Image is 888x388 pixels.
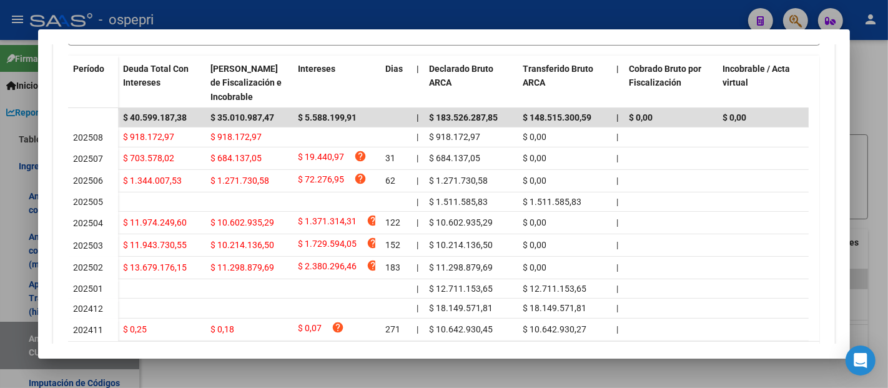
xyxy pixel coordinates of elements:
[73,197,103,207] span: 202505
[616,240,618,250] span: |
[73,325,103,335] span: 202411
[385,64,403,74] span: Dias
[417,324,418,334] span: |
[616,217,618,227] span: |
[68,56,118,108] datatable-header-cell: Período
[616,132,618,142] span: |
[332,321,344,334] i: help
[429,132,480,142] span: $ 918.172,97
[118,56,205,111] datatable-header-cell: Deuda Total Con Intereses
[367,214,379,227] i: help
[616,176,618,186] span: |
[523,217,546,227] span: $ 0,00
[616,153,618,163] span: |
[385,262,400,272] span: 183
[417,303,418,313] span: |
[298,112,357,122] span: $ 5.588.199,91
[123,262,187,272] span: $ 13.679.176,15
[523,64,593,88] span: Transferido Bruto ARCA
[417,176,418,186] span: |
[523,240,546,250] span: $ 0,00
[210,153,262,163] span: $ 684.137,05
[417,240,418,250] span: |
[123,217,187,227] span: $ 11.974.249,60
[210,112,274,122] span: $ 35.010.987,47
[293,56,380,111] datatable-header-cell: Intereses
[429,284,493,294] span: $ 12.711.153,65
[298,321,322,338] span: $ 0,07
[523,112,591,122] span: $ 148.515.300,59
[385,176,395,186] span: 62
[417,153,418,163] span: |
[123,132,174,142] span: $ 918.172,97
[417,217,418,227] span: |
[429,217,493,227] span: $ 10.602.935,29
[210,324,234,334] span: $ 0,18
[123,64,189,88] span: Deuda Total Con Intereses
[523,176,546,186] span: $ 0,00
[417,197,418,207] span: |
[205,56,293,111] datatable-header-cell: Deuda Bruta Neto de Fiscalización e Incobrable
[123,153,174,163] span: $ 703.578,02
[417,284,418,294] span: |
[298,150,344,167] span: $ 19.440,97
[73,154,103,164] span: 202507
[354,150,367,162] i: help
[718,56,811,111] datatable-header-cell: Incobrable / Acta virtual
[429,64,493,88] span: Declarado Bruto ARCA
[523,153,546,163] span: $ 0,00
[354,172,367,185] i: help
[523,197,581,207] span: $ 1.511.585,83
[518,56,611,111] datatable-header-cell: Transferido Bruto ARCA
[624,56,718,111] datatable-header-cell: Cobrado Bruto por Fiscalización
[429,262,493,272] span: $ 11.298.879,69
[429,153,480,163] span: $ 684.137,05
[417,112,419,122] span: |
[417,132,418,142] span: |
[298,172,344,189] span: $ 72.276,95
[412,56,424,111] datatable-header-cell: |
[210,64,282,102] span: [PERSON_NAME] de Fiscalización e Incobrable
[123,240,187,250] span: $ 11.943.730,55
[429,324,493,334] span: $ 10.642.930,45
[611,56,624,111] datatable-header-cell: |
[429,197,488,207] span: $ 1.511.585,83
[616,303,618,313] span: |
[523,284,586,294] span: $ 12.711.153,65
[73,176,103,186] span: 202506
[210,176,269,186] span: $ 1.271.730,58
[380,56,412,111] datatable-header-cell: Dias
[210,240,274,250] span: $ 10.214.136,50
[367,259,379,272] i: help
[429,176,488,186] span: $ 1.271.730,58
[723,112,746,122] span: $ 0,00
[629,112,653,122] span: $ 0,00
[523,303,586,313] span: $ 18.149.571,81
[616,197,618,207] span: |
[616,324,618,334] span: |
[73,241,103,251] span: 202503
[385,153,395,163] span: 31
[523,262,546,272] span: $ 0,00
[616,284,618,294] span: |
[73,218,103,228] span: 202504
[429,240,493,250] span: $ 10.214.136,50
[616,262,618,272] span: |
[417,64,419,74] span: |
[123,176,182,186] span: $ 1.344.007,53
[429,303,493,313] span: $ 18.149.571,81
[629,64,701,88] span: Cobrado Bruto por Fiscalización
[73,132,103,142] span: 202508
[210,132,262,142] span: $ 918.172,97
[723,64,790,88] span: Incobrable / Acta virtual
[68,342,216,373] div: 22 total
[73,64,104,74] span: Período
[846,346,876,376] div: Open Intercom Messenger
[123,324,147,334] span: $ 0,25
[523,324,586,334] span: $ 10.642.930,27
[385,240,400,250] span: 152
[429,112,498,122] span: $ 183.526.287,85
[417,262,418,272] span: |
[616,112,619,122] span: |
[298,237,357,254] span: $ 1.729.594,05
